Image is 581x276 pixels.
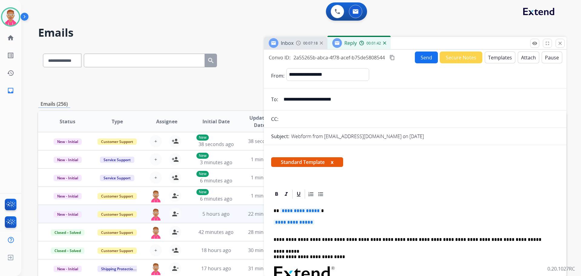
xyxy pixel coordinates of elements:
h2: Emails [38,27,566,39]
span: New - Initial [54,193,82,199]
span: Customer Support [97,229,137,236]
span: + [154,156,157,163]
div: Bold [272,190,281,199]
p: Subject: [271,133,289,140]
span: Service Support [100,175,134,181]
mat-icon: remove_red_eye [532,41,537,46]
mat-icon: search [207,57,215,64]
span: New - Initial [54,211,82,218]
mat-icon: inbox [7,87,14,94]
p: CC: [271,115,278,123]
span: 17 hours ago [201,265,231,272]
span: + [154,138,157,145]
span: New - Initial [54,138,82,145]
button: Templates [485,52,515,63]
span: 6 minutes ago [200,195,232,202]
span: Customer Support [97,248,137,254]
span: 00:07:18 [303,41,318,46]
mat-icon: person_remove [172,192,179,199]
mat-icon: close [557,41,563,46]
span: Updated Date [246,114,274,129]
button: x [331,158,333,166]
mat-icon: person_remove [172,210,179,218]
mat-icon: person_remove [172,265,179,272]
span: Customer Support [97,193,137,199]
span: 38 seconds ago [248,138,284,145]
span: New - Initial [54,157,82,163]
button: + [150,171,162,184]
span: 3 minutes ago [200,159,232,166]
div: Ordered List [307,190,316,199]
mat-icon: fullscreen [545,41,550,46]
span: Assignee [156,118,177,125]
mat-icon: list_alt [7,52,14,59]
span: Status [60,118,75,125]
span: 38 seconds ago [199,141,234,148]
span: New - Initial [54,175,82,181]
p: Webform from [EMAIL_ADDRESS][DOMAIN_NAME] on [DATE] [291,133,424,140]
span: 1 minute ago [251,156,281,163]
button: Pause [542,52,562,63]
div: Bullet List [316,190,325,199]
mat-icon: history [7,69,14,77]
span: 2a55265b-abca-4f78-acef-b75de5808544 [294,54,385,61]
img: agent-avatar [150,262,162,275]
p: From: [271,72,284,79]
p: Emails (256) [38,100,70,108]
span: 18 hours ago [201,247,231,254]
img: agent-avatar [150,208,162,221]
span: 00:01:42 [366,41,381,46]
mat-icon: person_add [172,138,179,145]
img: agent-avatar [150,226,162,239]
button: + [150,244,162,256]
span: + [154,174,157,181]
p: New [196,135,209,141]
span: 5 hours ago [202,211,230,217]
span: + [154,247,157,254]
mat-icon: person_remove [172,228,179,236]
span: Shipping Protection [97,266,139,272]
span: 6 minutes ago [200,177,232,184]
span: 22 minutes ago [248,211,283,217]
mat-icon: person_add [172,156,179,163]
span: 1 minute ago [251,192,281,199]
button: Secure Notes [440,52,482,63]
span: New - Initial [54,266,82,272]
p: New [196,171,209,177]
p: New [196,153,209,159]
span: Closed – Solved [51,248,84,254]
span: Closed – Solved [51,229,84,236]
p: Convo ID: [269,54,290,61]
img: agent-avatar [150,190,162,202]
img: avatar [2,8,19,25]
div: Italic [282,190,291,199]
button: + [150,153,162,165]
span: 31 minutes ago [248,265,283,272]
div: Underline [294,190,303,199]
span: Service Support [100,157,134,163]
p: New [196,189,209,195]
button: Attach [518,52,539,63]
span: Customer Support [97,138,137,145]
mat-icon: content_copy [389,55,395,60]
span: 30 minutes ago [248,247,283,254]
span: Customer Support [97,211,137,218]
span: Inbox [281,40,294,46]
span: 42 minutes ago [199,229,234,235]
button: + [150,135,162,147]
p: To: [271,96,278,103]
button: Send [415,52,438,63]
span: Initial Date [202,118,230,125]
span: Type [112,118,123,125]
mat-icon: person_add [172,174,179,181]
mat-icon: person_add [172,247,179,254]
mat-icon: home [7,34,14,42]
span: 28 minutes ago [248,229,283,235]
p: 0.20.1027RC [547,265,575,272]
span: Standard Template [271,157,343,167]
span: Reply [344,40,357,46]
span: 1 minute ago [251,174,281,181]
